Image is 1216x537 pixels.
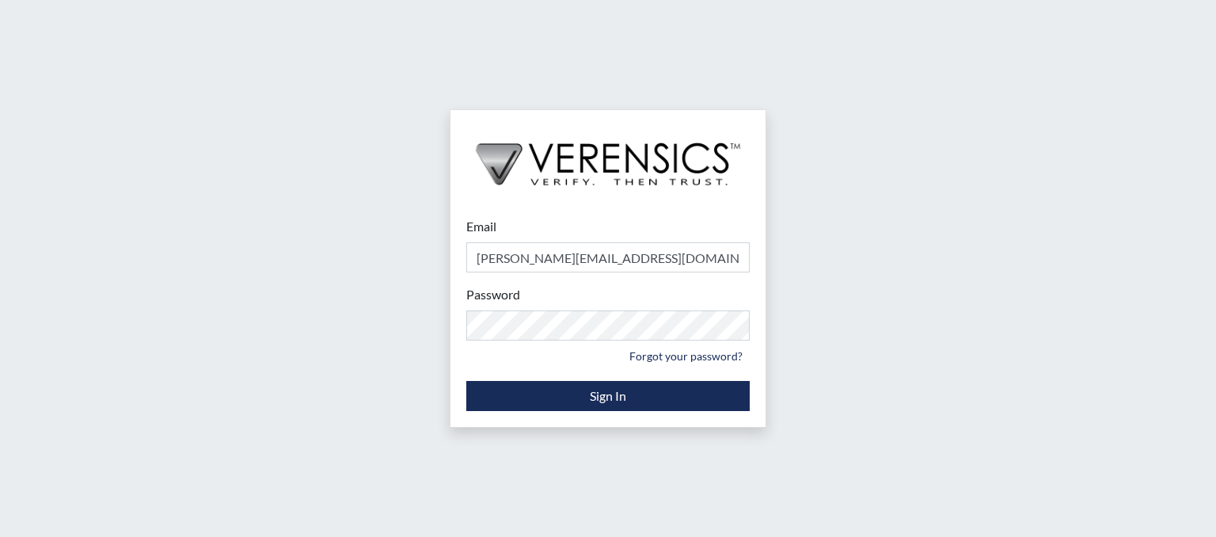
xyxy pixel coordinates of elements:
label: Password [466,285,520,304]
label: Email [466,217,496,236]
button: Sign In [466,381,750,411]
a: Forgot your password? [622,344,750,368]
input: Email [466,242,750,272]
img: logo-wide-black.2aad4157.png [450,110,766,202]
